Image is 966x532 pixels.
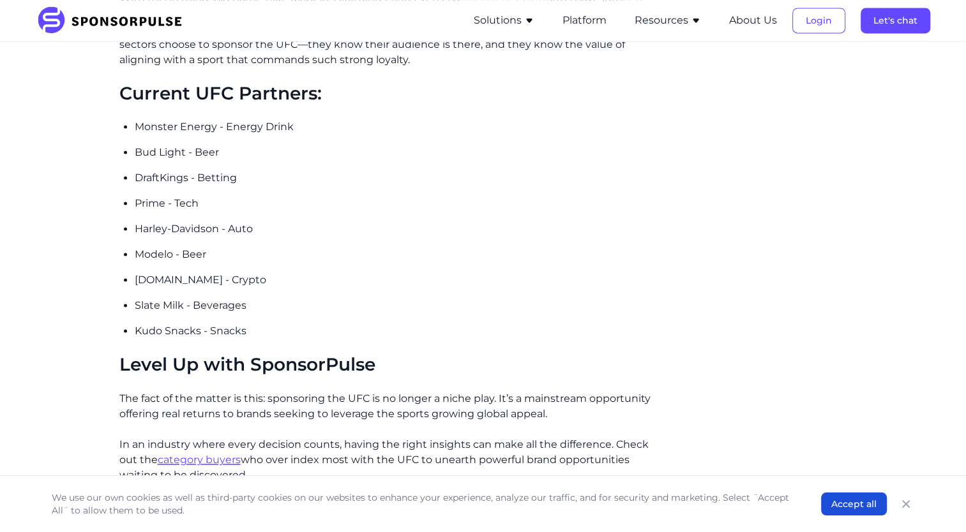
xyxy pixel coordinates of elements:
p: Slate Milk - Beverages [135,298,663,313]
p: Prime - Tech [135,196,663,211]
p: Bud Light - Beer [135,145,663,160]
p: DraftKings - Betting [135,170,663,186]
button: About Us [729,13,777,28]
button: Solutions [474,13,534,28]
p: [DOMAIN_NAME] - Crypto [135,272,663,288]
a: Platform [562,15,607,26]
iframe: Chat Widget [902,471,966,532]
p: The fact of the matter is this: sponsoring the UFC is no longer a niche play. It’s a mainstream o... [119,391,663,422]
a: About Us [729,15,777,26]
button: Platform [562,13,607,28]
p: Monster Energy - Energy Drink [135,119,663,135]
p: Kudo Snacks - Snacks [135,323,663,339]
p: Modelo - Beer [135,247,663,262]
a: category buyers [158,454,241,466]
button: Let's chat [861,8,930,33]
button: Accept all [821,492,887,515]
a: Let's chat [861,15,930,26]
h2: Level Up with SponsorPulse [119,354,663,376]
button: Resources [635,13,701,28]
a: Login [792,15,845,26]
button: Close [897,495,915,513]
p: Harley-Davidson - Auto [135,221,663,237]
img: SponsorPulse [36,6,192,34]
p: We use our own cookies as well as third-party cookies on our websites to enhance your experience,... [52,491,796,517]
button: Login [792,8,845,33]
p: In an industry where every decision counts, having the right insights can make all the difference... [119,437,663,483]
h2: Current UFC Partners: [119,83,663,105]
